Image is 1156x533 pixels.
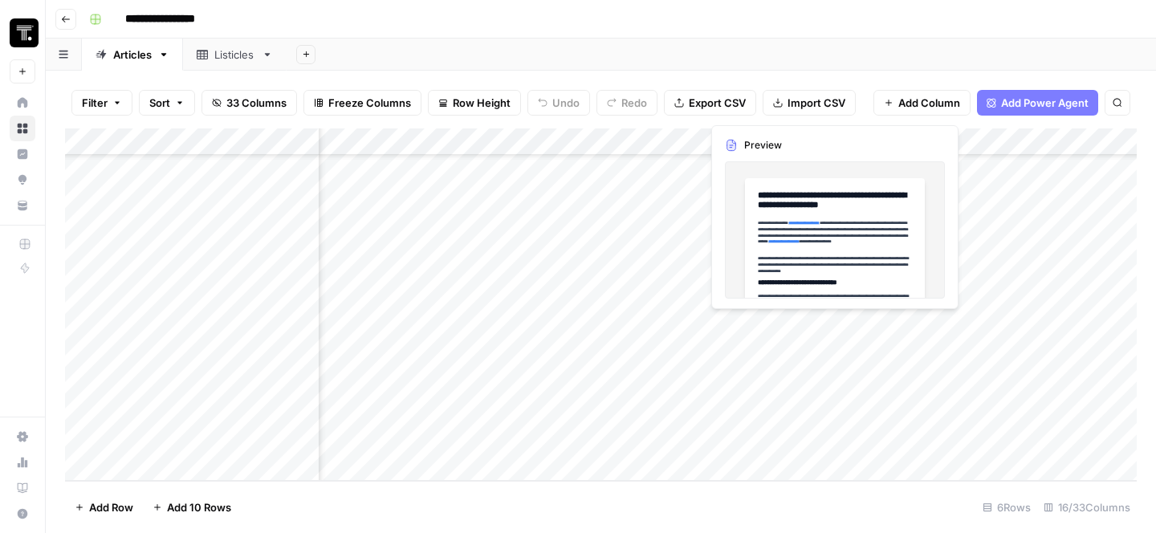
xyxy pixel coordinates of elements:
[552,95,580,111] span: Undo
[664,90,756,116] button: Export CSV
[977,90,1098,116] button: Add Power Agent
[214,47,255,63] div: Listicles
[763,90,856,116] button: Import CSV
[10,424,35,450] a: Settings
[10,116,35,141] a: Browse
[527,90,590,116] button: Undo
[71,90,132,116] button: Filter
[10,475,35,501] a: Learning Hub
[428,90,521,116] button: Row Height
[621,95,647,111] span: Redo
[89,499,133,515] span: Add Row
[596,90,657,116] button: Redo
[10,18,39,47] img: Thoughtspot Logo
[788,95,845,111] span: Import CSV
[10,167,35,193] a: Opportunities
[10,13,35,53] button: Workspace: Thoughtspot
[143,494,241,520] button: Add 10 Rows
[10,90,35,116] a: Home
[201,90,297,116] button: 33 Columns
[65,494,143,520] button: Add Row
[10,450,35,475] a: Usage
[1001,95,1089,111] span: Add Power Agent
[689,95,746,111] span: Export CSV
[328,95,411,111] span: Freeze Columns
[453,95,511,111] span: Row Height
[303,90,421,116] button: Freeze Columns
[873,90,971,116] button: Add Column
[976,494,1037,520] div: 6 Rows
[898,95,960,111] span: Add Column
[167,499,231,515] span: Add 10 Rows
[82,39,183,71] a: Articles
[139,90,195,116] button: Sort
[82,95,108,111] span: Filter
[10,141,35,167] a: Insights
[226,95,287,111] span: 33 Columns
[149,95,170,111] span: Sort
[1037,494,1137,520] div: 16/33 Columns
[10,193,35,218] a: Your Data
[183,39,287,71] a: Listicles
[10,501,35,527] button: Help + Support
[113,47,152,63] div: Articles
